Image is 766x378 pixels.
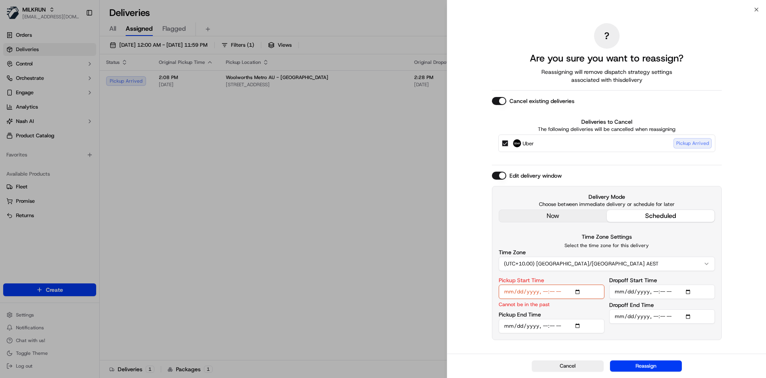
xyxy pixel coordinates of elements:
button: Cancel [532,360,604,372]
p: The following deliveries will be cancelled when reassigning [498,126,715,133]
label: Pickup End Time [499,312,541,317]
div: ? [594,23,620,49]
label: Cancel existing deliveries [509,97,574,105]
label: Deliveries to Cancel [498,118,715,126]
button: now [499,210,607,222]
label: Time Zone Settings [582,233,632,240]
label: Edit delivery window [509,172,562,180]
img: Uber [513,139,521,147]
button: Reassign [610,360,682,372]
label: Pickup Start Time [499,277,544,283]
p: Select the time zone for this delivery [499,242,715,249]
label: Dropoff End Time [609,302,654,308]
p: Cannot be in the past [499,301,550,308]
label: Delivery Mode [499,193,715,201]
span: Uber [523,140,534,148]
button: scheduled [607,210,715,222]
h2: Are you sure you want to reassign? [530,52,683,65]
p: Choose between immediate delivery or schedule for later [499,201,715,208]
label: Dropoff Start Time [609,277,657,283]
span: Reassigning will remove dispatch strategy settings associated with this delivery [530,68,683,84]
label: Time Zone [499,249,526,255]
